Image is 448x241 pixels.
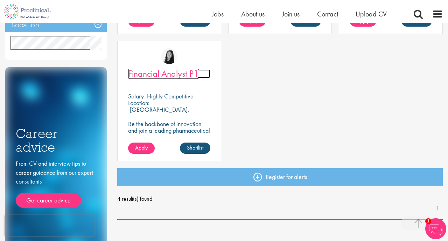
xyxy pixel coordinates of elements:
[128,69,210,78] a: Financial Analyst P1
[135,144,148,151] span: Apply
[212,9,224,19] a: Jobs
[128,143,155,154] a: Apply
[117,168,443,186] a: Register for alerts
[5,18,107,33] h3: Location
[16,127,96,154] h3: Career advice
[16,159,96,208] div: From CV and interview tips to career guidance from our expert consultants
[425,218,446,239] img: Chatbot
[241,9,265,19] a: About us
[128,120,210,154] p: Be the backbone of innovation and join a leading pharmaceutical company to help keep life-changin...
[128,99,149,107] span: Location:
[128,105,189,120] p: [GEOGRAPHIC_DATA], [GEOGRAPHIC_DATA]
[5,215,94,236] iframe: reCAPTCHA
[128,92,144,100] span: Salary
[128,68,199,80] span: Financial Analyst P1
[16,193,81,208] a: Get career advice
[147,92,194,100] p: Highly Competitive
[433,204,443,212] a: 1
[117,194,443,204] span: 4 result(s) found
[180,143,210,154] a: Shortlist
[317,9,338,19] a: Contact
[161,48,177,64] img: Numhom Sudsok
[425,218,431,224] span: 1
[356,9,387,19] a: Upload CV
[282,9,300,19] a: Join us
